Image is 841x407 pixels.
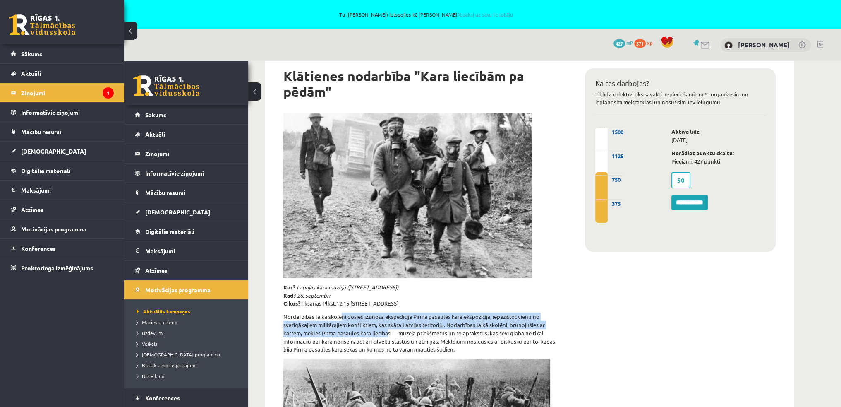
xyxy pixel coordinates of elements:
[634,39,657,46] a: 571 xp
[21,147,86,155] span: [DEMOGRAPHIC_DATA]
[21,225,86,233] span: Motivācijas programma
[159,239,176,246] strong: Cikos?
[547,67,641,83] p: [DATE]
[11,103,114,122] a: Informatīvie ziņojumi
[11,122,114,141] a: Mācību resursi
[21,353,93,360] span: Proktoringa izmēģinājums
[95,12,757,17] span: Tu ([PERSON_NAME]) ielogojies kā [PERSON_NAME]
[12,247,116,254] a: Aktuālās kampaņas
[211,239,212,246] strong: .
[647,39,652,46] span: xp
[21,167,70,174] span: Digitālie materiāli
[11,64,114,83] a: Aktuāli
[11,239,114,258] a: Konferences
[21,128,61,135] span: Mācību resursi
[12,290,116,297] a: [DEMOGRAPHIC_DATA] programma
[457,11,513,18] a: Atpakaļ uz savu lietotāju
[159,222,436,247] p: Tikšanās Plkst 12.15 [STREET_ADDRESS]
[547,89,610,96] strong: Norādiet punktu skaitu:
[21,206,43,213] span: Atzīmes
[738,41,790,49] a: [PERSON_NAME]
[21,264,93,272] span: Proktoringa izmēģinājums
[11,142,114,161] a: [DEMOGRAPHIC_DATA]
[724,41,733,50] img: Marija Vorobeja
[11,219,114,238] a: Motivācijas programma
[11,44,114,63] a: Sākums
[9,14,75,35] a: Rīgas 1. Tālmācības vidusskola
[11,181,114,200] a: Maksājumi
[547,67,575,74] strong: Aktīva līdz
[21,181,114,200] legend: Maksājumi
[12,268,116,276] a: Uzdevumi
[11,83,114,102] a: Ziņojumi
[21,103,114,122] legend: Informatīvie ziņojumi
[471,18,641,27] h2: Kā tas darbojas?
[21,70,41,77] span: Aktuāli
[471,138,498,147] div: 375
[21,50,42,58] span: Sākums
[173,231,206,238] em: 26. septembrī
[12,290,96,297] span: [DEMOGRAPHIC_DATA] programma
[613,39,633,46] a: 427 mP
[11,200,114,219] a: Atzīmes
[12,312,41,318] span: Noteikumi
[634,39,646,48] span: 571
[547,88,641,105] p: Pieejami: 427 punkti
[471,29,641,46] p: Tiklīdz kolektīvi tiks savākti nepieciešamie mP - organizēsim un ieplānosim meistarklasi un nosūt...
[21,333,56,341] span: Konferences
[173,223,274,230] em: Latvijas kara muzejā ([STREET_ADDRESS])
[613,39,625,48] span: 427
[12,247,66,254] span: Aktuālās kampaņas
[11,347,114,366] a: Proktoringa izmēģinājums
[547,111,566,128] label: 50
[11,258,114,277] a: Proktoringa izmēģinājums
[159,231,172,238] strong: Kad?
[21,83,114,102] legend: Ziņojumi
[626,39,633,46] span: mP
[12,269,40,275] span: Uzdevumi
[11,328,114,347] a: Konferences
[12,301,116,308] a: Biežāk uzdotie jautājumi
[471,91,501,99] div: 1125
[12,258,53,265] span: Mācies un ziedo
[159,223,171,230] strong: Kur?
[11,161,114,180] a: Digitālie materiāli
[21,245,56,252] span: Konferences
[471,114,498,123] div: 750
[471,67,501,75] div: 1500
[159,7,436,39] h1: Klātienes nodarbība "Kara liecībām pa pēdām"
[159,252,436,293] p: Nordarbības laikā skolēni dosies izzinošā ekspedīcijā Pirmā pasaules kara ekspozīcijā, iepazīstot...
[159,52,407,217] img: mlarge_41ca464a.jpg
[12,258,116,265] a: Mācies un ziedo
[12,279,33,286] span: Veikals
[11,83,114,102] a: Ziņojumi1
[103,87,114,99] i: 1
[12,301,72,308] span: Biežāk uzdotie jautājumi
[12,311,116,319] a: Noteikumi
[12,279,116,287] a: Veikals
